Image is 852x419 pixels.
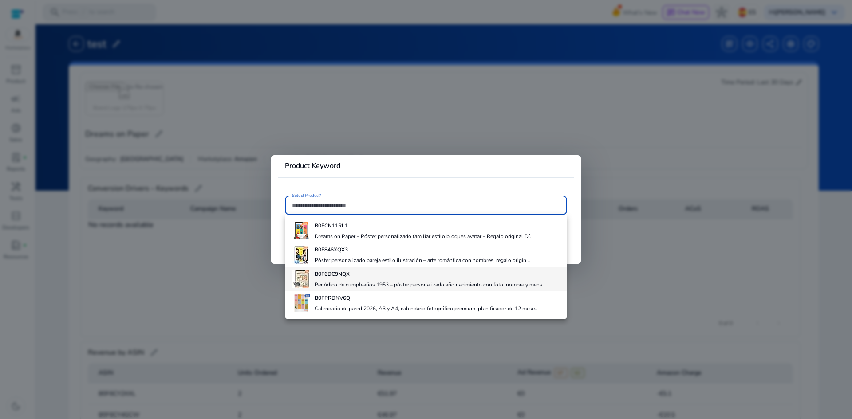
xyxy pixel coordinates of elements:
[315,305,539,312] h4: Calendario de pared 2026, A3 y A4, calendario fotográfico premium, planificador de 12 mese...
[315,281,546,288] h4: Periódico de cumpleaños 1953 – póster personalizado año nacimiento con foto, nombre y mens...
[292,246,310,264] img: 51EvvYTYWJL._AC_US40_.jpg
[292,270,310,288] img: 51L5DaAzIIL._AC_US40_.jpg
[315,233,534,240] h4: Dreams on Paper – Póster personalizado familiar estilo bloques avatar – Regalo original Dí...
[315,294,350,302] b: B0FPRDNV6Q
[315,270,350,278] b: B0F6DC9NQX
[315,257,530,264] h4: Póster personalizado pareja estilo ilustración – arte romántica con nombres, regalo origin...
[292,192,322,199] mat-label: Select Product*
[292,222,310,239] img: 71yfIyqGlAL.jpg
[292,294,310,312] img: 71lc3n+Y-3L.jpg
[315,222,348,229] b: B0FCN11RL1
[315,246,348,253] b: B0F846XQX3
[285,161,340,171] b: Product Keyword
